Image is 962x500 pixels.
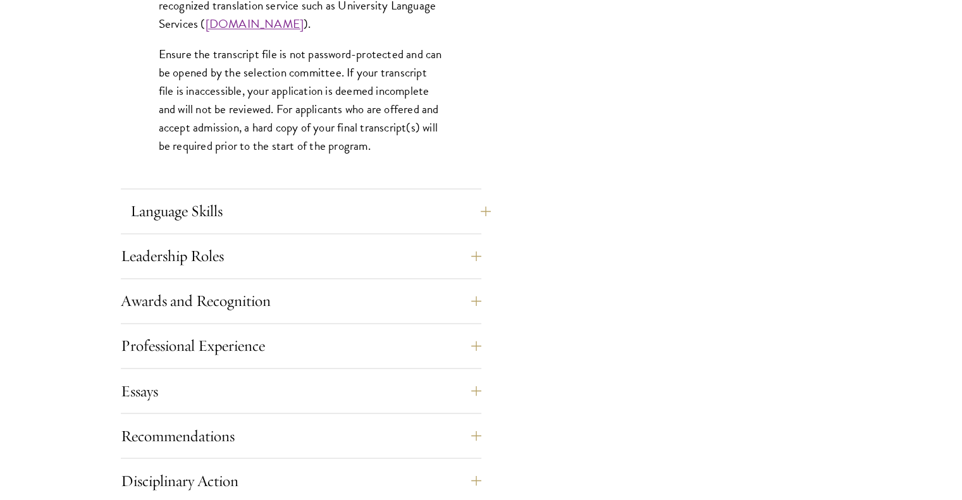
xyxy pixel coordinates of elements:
[121,331,481,361] button: Professional Experience
[206,15,304,33] a: [DOMAIN_NAME]
[130,196,491,226] button: Language Skills
[121,420,481,451] button: Recommendations
[121,375,481,406] button: Essays
[121,465,481,496] button: Disciplinary Action
[121,286,481,316] button: Awards and Recognition
[121,241,481,271] button: Leadership Roles
[159,45,443,155] p: Ensure the transcript file is not password-protected and can be opened by the selection committee...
